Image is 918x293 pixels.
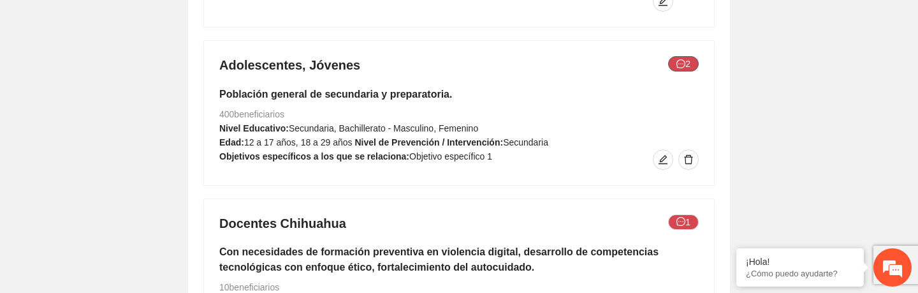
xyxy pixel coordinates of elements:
[219,282,279,292] span: 10 beneficiarios
[679,154,698,165] span: delete
[219,214,699,232] h4: Docentes Chihuahua
[746,257,854,267] div: ¡Hola!
[244,137,353,147] span: 12 a 17 años, 18 a 29 años
[219,151,409,162] strong: Objetivos específicos a los que se relaciona:
[668,214,699,230] button: message1
[676,59,685,70] span: message
[678,149,699,170] button: delete
[653,154,673,165] span: edit
[219,123,289,133] strong: Nivel Educativo:
[74,83,176,212] span: Estamos en línea.
[653,149,673,170] button: edit
[219,87,699,102] h5: Población general de secundaria y preparatoria.
[668,56,699,71] button: message2
[503,137,548,147] span: Secundaria
[289,123,478,133] span: Secundaria, Bachillerato - Masculino, Femenino
[409,151,492,162] span: Objetivo específico 1
[354,137,503,147] strong: Nivel de Prevención / Intervención:
[66,65,214,82] div: Chatee con nosotros ahora
[746,269,854,278] p: ¿Cómo puedo ayudarte?
[676,217,685,227] span: message
[219,56,699,74] h4: Adolescentes, Jóvenes
[209,6,240,37] div: Minimizar ventana de chat en vivo
[6,174,243,219] textarea: Escriba su mensaje y pulse “Intro”
[219,109,284,119] span: 400 beneficiarios
[219,137,244,147] strong: Edad:
[219,244,699,275] h5: Con necesidades de formación preventiva en violencia digital, desarrollo de competencias tecnológ...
